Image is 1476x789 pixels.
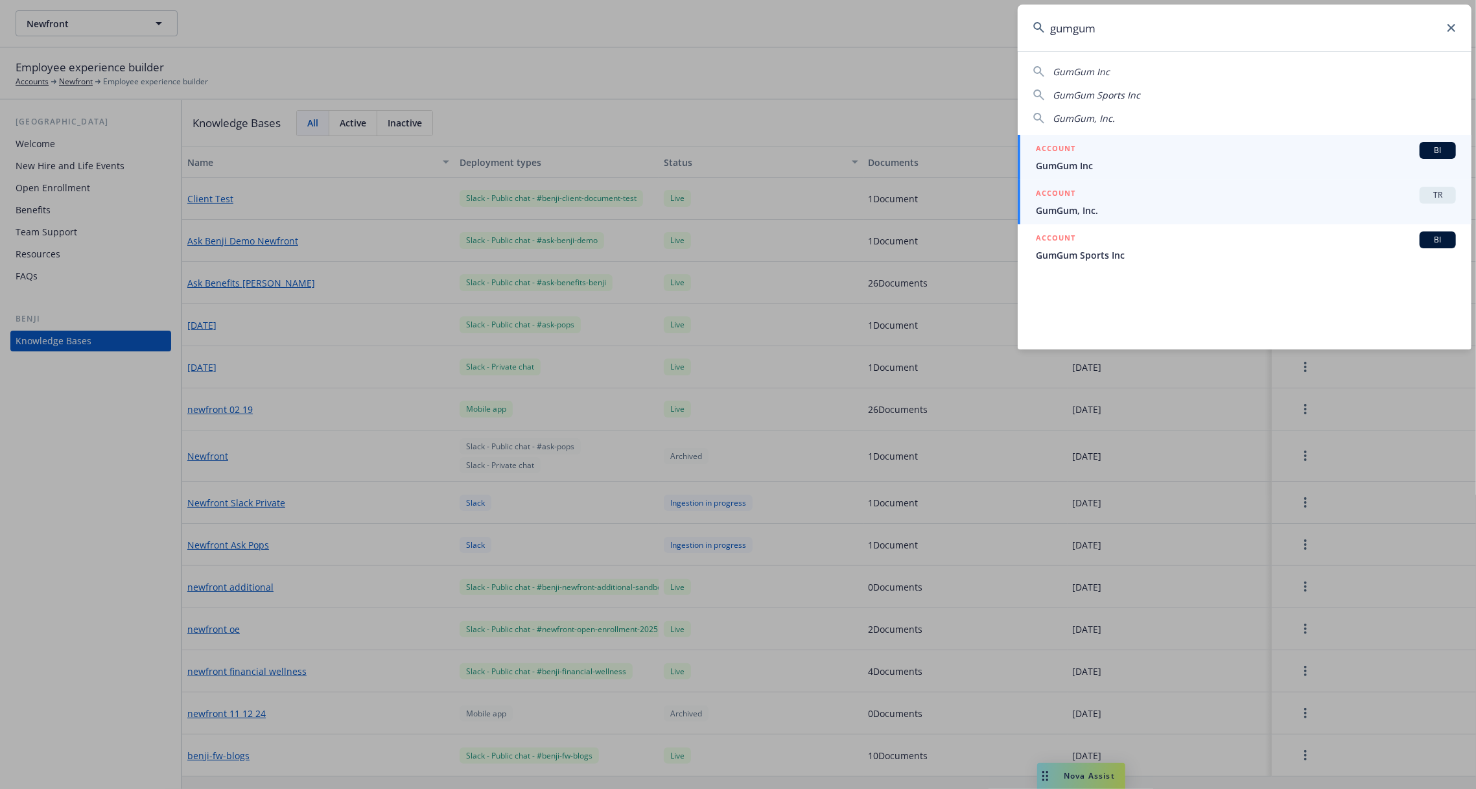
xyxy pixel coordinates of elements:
span: GumGum Inc [1036,159,1456,172]
span: GumGum, Inc. [1053,112,1115,124]
span: GumGum Inc [1053,65,1110,78]
input: Search... [1018,5,1471,51]
span: BI [1425,145,1451,156]
h5: ACCOUNT [1036,142,1075,158]
h5: ACCOUNT [1036,231,1075,247]
span: GumGum, Inc. [1036,204,1456,217]
span: GumGum Sports Inc [1053,89,1140,101]
span: BI [1425,234,1451,246]
a: ACCOUNTTRGumGum, Inc. [1018,180,1471,224]
h5: ACCOUNT [1036,187,1075,202]
span: TR [1425,189,1451,201]
a: ACCOUNTBIGumGum Sports Inc [1018,224,1471,269]
span: GumGum Sports Inc [1036,248,1456,262]
a: ACCOUNTBIGumGum Inc [1018,135,1471,180]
